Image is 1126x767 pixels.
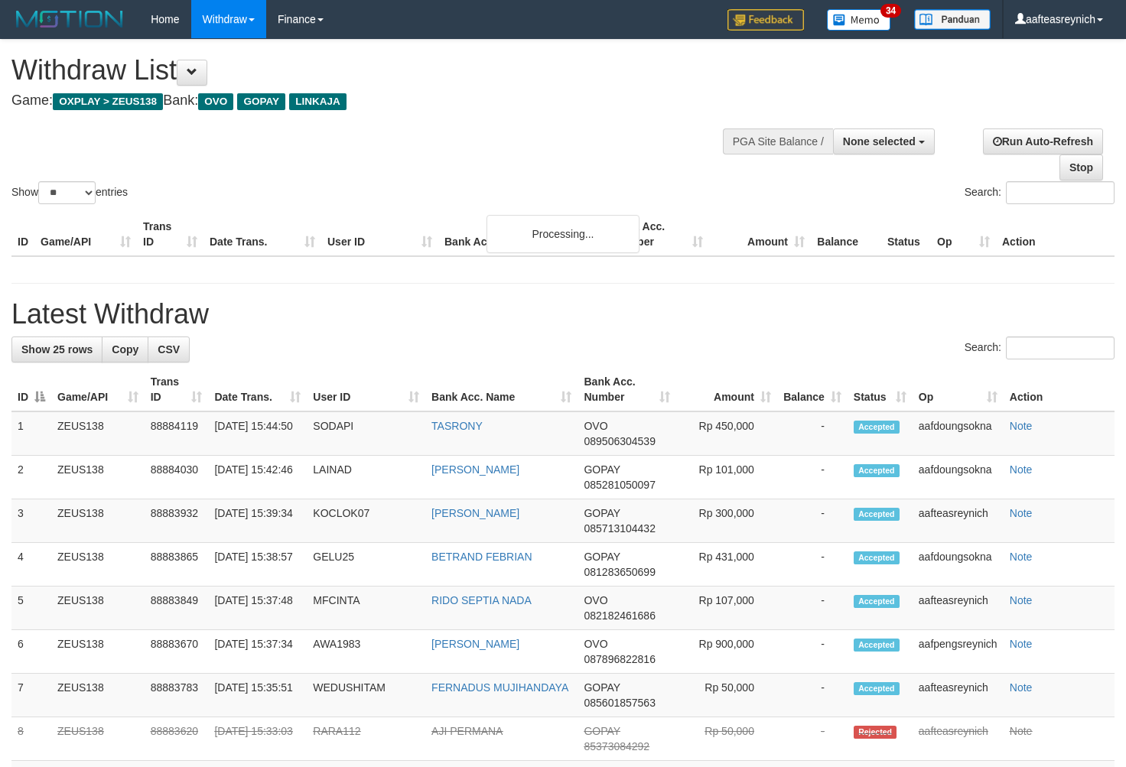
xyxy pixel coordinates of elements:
th: Action [1004,368,1115,411]
a: CSV [148,336,190,362]
span: Copy 085281050097 to clipboard [584,479,655,491]
span: Copy 085601857563 to clipboard [584,697,655,709]
th: Game/API [34,213,137,256]
td: - [777,717,848,761]
th: Trans ID [137,213,203,256]
a: BETRAND FEBRIAN [431,551,532,563]
td: 88883865 [145,543,209,587]
span: GOPAY [584,681,620,694]
th: Date Trans. [203,213,321,256]
button: None selected [833,128,935,154]
td: 4 [11,543,51,587]
td: Rp 50,000 [676,717,777,761]
td: [DATE] 15:42:46 [208,456,307,499]
span: OXPLAY > ZEUS138 [53,93,163,110]
td: Rp 50,000 [676,674,777,717]
td: aafteasreynich [913,674,1004,717]
span: GOPAY [584,507,620,519]
a: Note [1010,594,1033,606]
td: aafdoungsokna [913,456,1004,499]
th: Balance [811,213,881,256]
a: TASRONY [431,420,483,432]
a: AJI PERMANA [431,725,503,737]
th: Trans ID: activate to sort column ascending [145,368,209,411]
td: Rp 300,000 [676,499,777,543]
td: ZEUS138 [51,630,145,674]
a: Run Auto-Refresh [983,128,1103,154]
td: aafteasreynich [913,587,1004,630]
span: Show 25 rows [21,343,93,356]
a: Note [1010,681,1033,694]
img: Feedback.jpg [727,9,804,31]
td: [DATE] 15:38:57 [208,543,307,587]
h1: Withdraw List [11,55,735,86]
a: Note [1010,420,1033,432]
span: Copy 087896822816 to clipboard [584,653,655,665]
td: 1 [11,411,51,456]
td: ZEUS138 [51,587,145,630]
td: WEDUSHITAM [307,674,425,717]
th: Op [931,213,996,256]
td: aafdoungsokna [913,543,1004,587]
a: Copy [102,336,148,362]
img: MOTION_logo.png [11,8,128,31]
td: LAINAD [307,456,425,499]
td: 88883849 [145,587,209,630]
a: [PERSON_NAME] [431,638,519,650]
th: Balance: activate to sort column ascending [777,368,848,411]
td: [DATE] 15:37:34 [208,630,307,674]
td: 88884119 [145,411,209,456]
th: Amount [709,213,811,256]
td: 6 [11,630,51,674]
td: - [777,499,848,543]
a: Show 25 rows [11,336,103,362]
td: ZEUS138 [51,411,145,456]
span: 34 [880,4,901,18]
span: GOPAY [237,93,285,110]
span: Copy 85373084292 to clipboard [584,740,649,752]
select: Showentries [38,181,96,204]
td: 7 [11,674,51,717]
td: [DATE] 15:35:51 [208,674,307,717]
a: Note [1010,463,1033,476]
input: Search: [1006,336,1115,359]
th: Bank Acc. Name [438,213,607,256]
span: OVO [584,594,607,606]
span: Accepted [854,508,900,521]
td: - [777,587,848,630]
td: 88883932 [145,499,209,543]
td: aafteasreynich [913,499,1004,543]
h1: Latest Withdraw [11,299,1115,330]
span: Accepted [854,551,900,564]
span: GOPAY [584,551,620,563]
th: User ID: activate to sort column ascending [307,368,425,411]
span: GOPAY [584,463,620,476]
img: panduan.png [914,9,991,30]
span: Rejected [854,726,897,739]
td: ZEUS138 [51,499,145,543]
td: ZEUS138 [51,543,145,587]
span: Copy [112,343,138,356]
div: PGA Site Balance / [723,128,833,154]
td: 5 [11,587,51,630]
span: OVO [584,420,607,432]
td: aafteasreynich [913,717,1004,761]
th: Status: activate to sort column ascending [848,368,913,411]
td: 3 [11,499,51,543]
span: Copy 081283650699 to clipboard [584,566,655,578]
th: ID: activate to sort column descending [11,368,51,411]
span: OVO [584,638,607,650]
td: 88883670 [145,630,209,674]
span: GOPAY [584,725,620,737]
th: Bank Acc. Number [607,213,709,256]
h4: Game: Bank: [11,93,735,109]
th: Bank Acc. Number: activate to sort column ascending [578,368,675,411]
th: Amount: activate to sort column ascending [676,368,777,411]
td: Rp 107,000 [676,587,777,630]
th: User ID [321,213,438,256]
a: Note [1010,507,1033,519]
td: aafpengsreynich [913,630,1004,674]
td: 8 [11,717,51,761]
td: - [777,543,848,587]
td: aafdoungsokna [913,411,1004,456]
